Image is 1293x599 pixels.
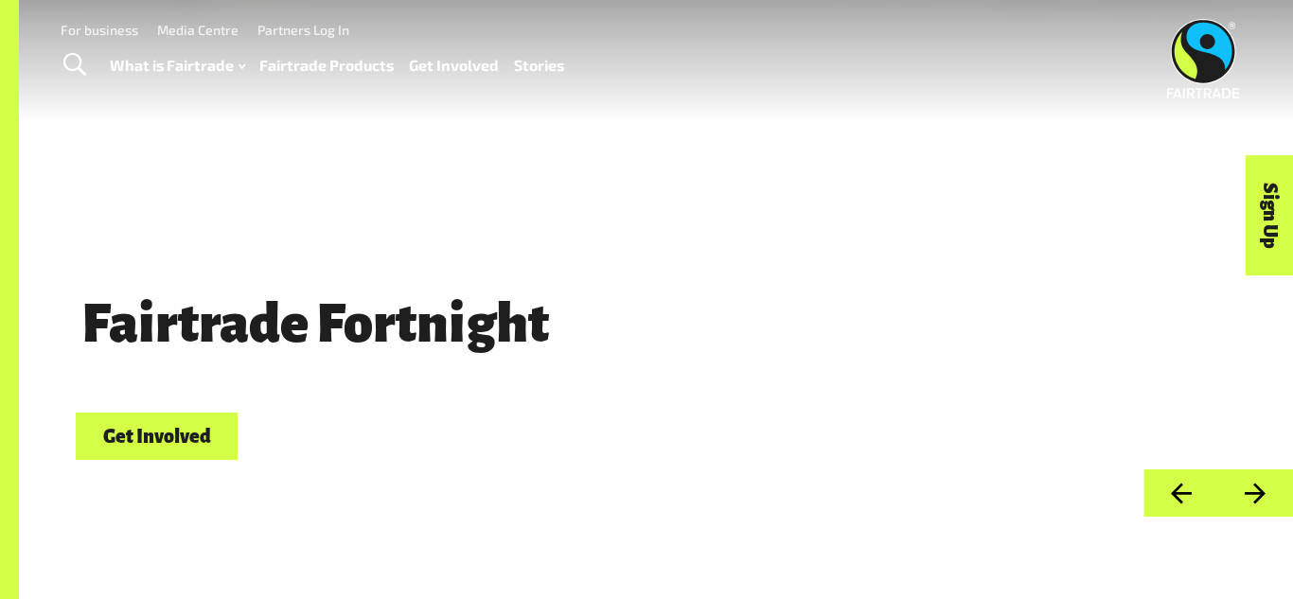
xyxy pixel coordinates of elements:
a: Fairtrade Products [259,52,394,79]
span: Fairtrade Fortnight [76,294,555,353]
p: [DATE] - [DATE] [76,368,1039,405]
a: Partners Log In [257,22,349,38]
a: Toggle Search [51,42,97,89]
a: Get Involved [409,52,499,79]
button: Previous [1143,469,1218,518]
img: Fairtrade Australia New Zealand logo [1167,19,1240,98]
a: Stories [514,52,564,79]
a: For business [61,22,138,38]
a: Get Involved [76,413,238,461]
a: What is Fairtrade [110,52,245,79]
button: Next [1218,469,1293,518]
a: Media Centre [157,22,239,38]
